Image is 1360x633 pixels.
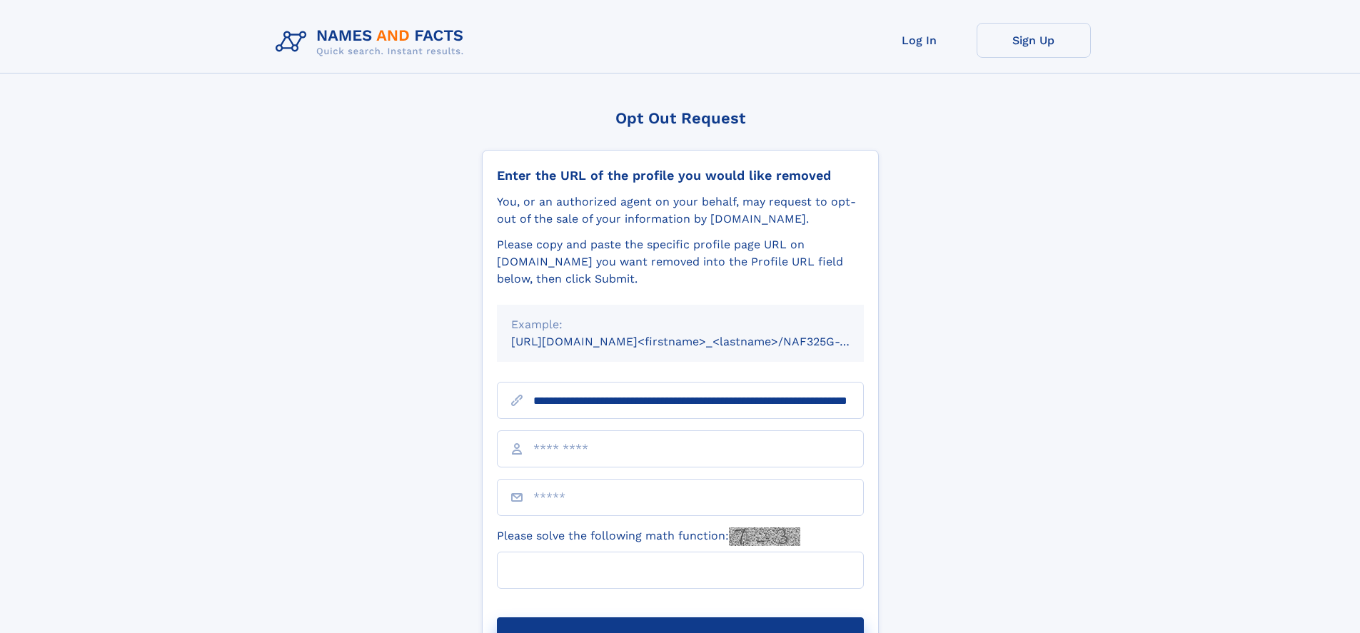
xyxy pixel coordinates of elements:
[977,23,1091,58] a: Sign Up
[497,193,864,228] div: You, or an authorized agent on your behalf, may request to opt-out of the sale of your informatio...
[511,335,891,348] small: [URL][DOMAIN_NAME]<firstname>_<lastname>/NAF325G-xxxxxxxx
[270,23,475,61] img: Logo Names and Facts
[497,236,864,288] div: Please copy and paste the specific profile page URL on [DOMAIN_NAME] you want removed into the Pr...
[497,527,800,546] label: Please solve the following math function:
[497,168,864,183] div: Enter the URL of the profile you would like removed
[862,23,977,58] a: Log In
[511,316,850,333] div: Example:
[482,109,879,127] div: Opt Out Request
